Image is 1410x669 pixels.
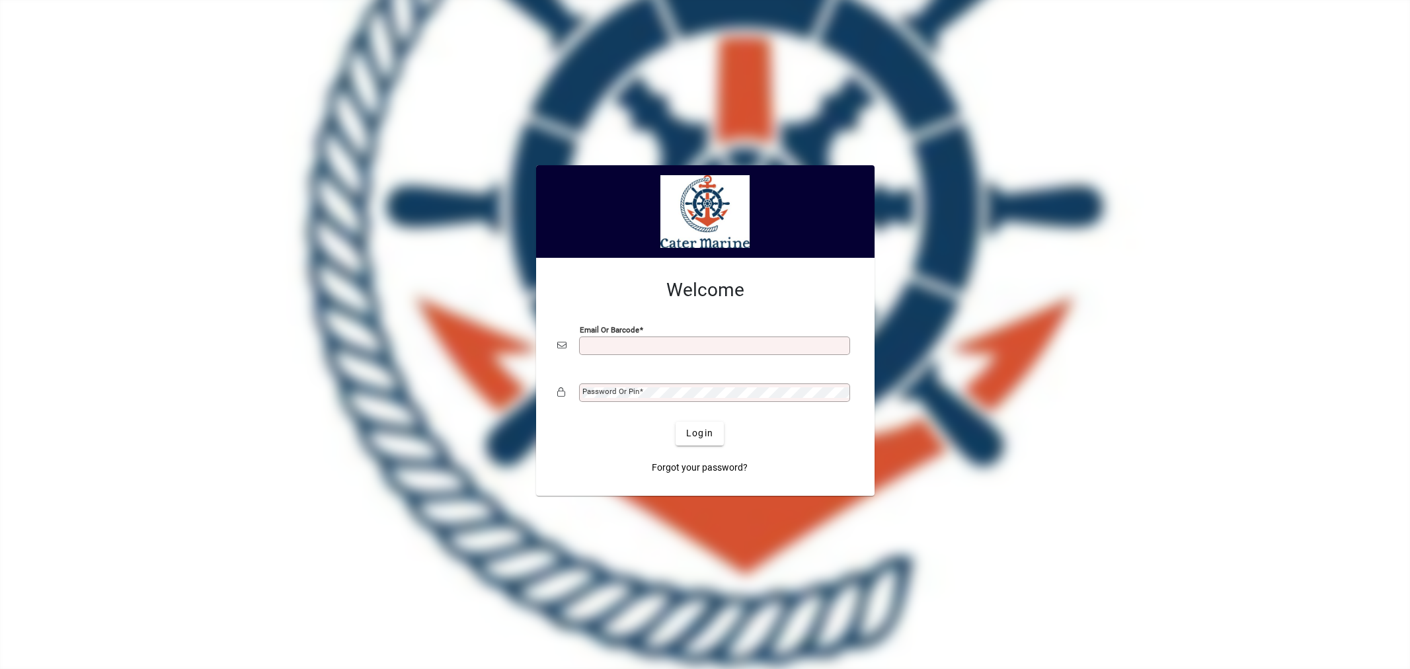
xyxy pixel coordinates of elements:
[646,456,753,480] a: Forgot your password?
[580,325,639,334] mat-label: Email or Barcode
[557,279,853,301] h2: Welcome
[676,422,724,446] button: Login
[582,387,639,396] mat-label: Password or Pin
[686,426,713,440] span: Login
[652,461,748,475] span: Forgot your password?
